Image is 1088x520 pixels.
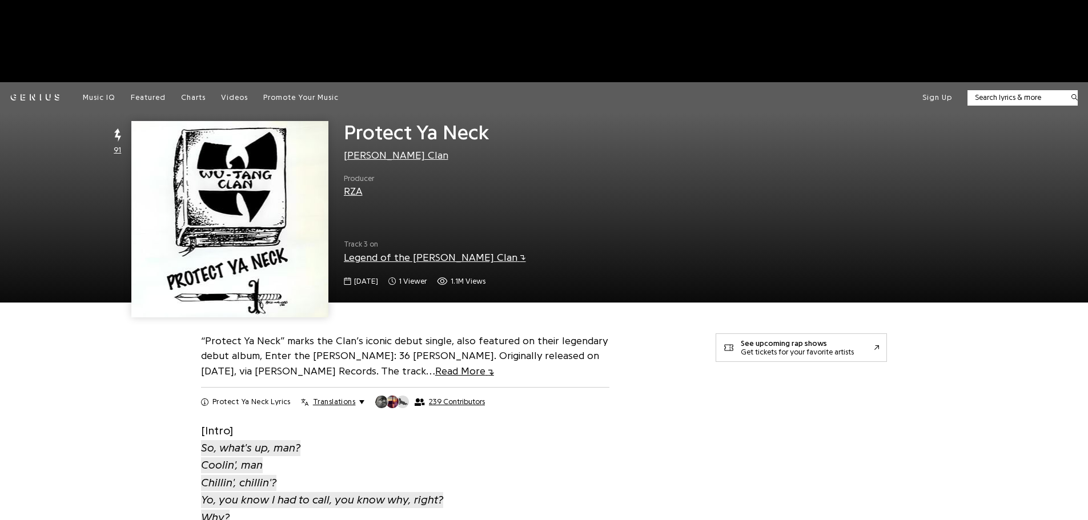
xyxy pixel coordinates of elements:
[263,94,339,101] span: Promote Your Music
[741,348,854,356] div: Get tickets for your favorite artists
[212,397,291,407] h2: Protect Ya Neck Lyrics
[83,92,115,103] a: Music IQ
[741,339,854,348] div: See upcoming rap shows
[131,94,166,101] span: Featured
[435,366,494,376] span: Read More
[221,92,248,103] a: Videos
[201,336,608,377] a: “Protect Ya Neck” marks the Clan’s iconic debut single, also featured on their legendary debut al...
[716,333,887,362] a: See upcoming rap showsGet tickets for your favorite artists
[344,239,701,250] span: Track 3 on
[131,92,166,103] a: Featured
[301,397,364,407] button: Translations
[344,173,374,184] span: Producer
[429,397,485,406] span: 239 Contributors
[344,186,363,196] a: RZA
[131,121,328,317] img: Cover art for Protect Ya Neck by Wu-Tang Clan
[388,276,427,287] span: 1 viewer
[437,276,485,287] span: 1,093,189 views
[313,397,355,407] span: Translations
[344,122,489,143] span: Protect Ya Neck
[399,276,427,287] span: 1 viewer
[221,94,248,101] span: Videos
[344,150,448,160] a: [PERSON_NAME] Clan
[263,92,339,103] a: Promote Your Music
[354,276,378,287] span: [DATE]
[375,395,485,409] button: 239 Contributors
[967,92,1064,103] input: Search lyrics & more
[181,94,206,101] span: Charts
[922,92,952,103] button: Sign Up
[181,92,206,103] a: Charts
[451,276,485,287] span: 1.1M views
[83,94,115,101] span: Music IQ
[344,252,526,263] a: Legend of the [PERSON_NAME] Clan
[114,144,121,156] span: 91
